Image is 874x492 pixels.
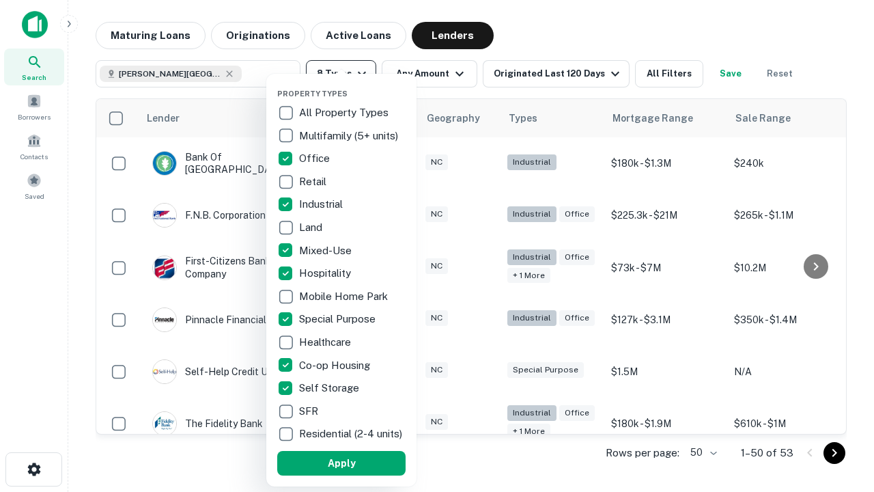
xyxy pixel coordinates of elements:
p: Mobile Home Park [299,288,391,305]
button: Apply [277,451,406,476]
p: Land [299,219,325,236]
p: Self Storage [299,380,362,396]
p: Industrial [299,196,346,213]
p: All Property Types [299,105,391,121]
p: Special Purpose [299,311,378,327]
p: Residential (2-4 units) [299,426,405,442]
p: Healthcare [299,334,354,351]
p: Multifamily (5+ units) [299,128,401,144]
iframe: Chat Widget [806,383,874,448]
p: SFR [299,403,321,420]
p: Mixed-Use [299,243,354,259]
span: Property Types [277,90,348,98]
p: Office [299,150,333,167]
p: Retail [299,174,329,190]
p: Co-op Housing [299,357,373,374]
p: Hospitality [299,265,354,282]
